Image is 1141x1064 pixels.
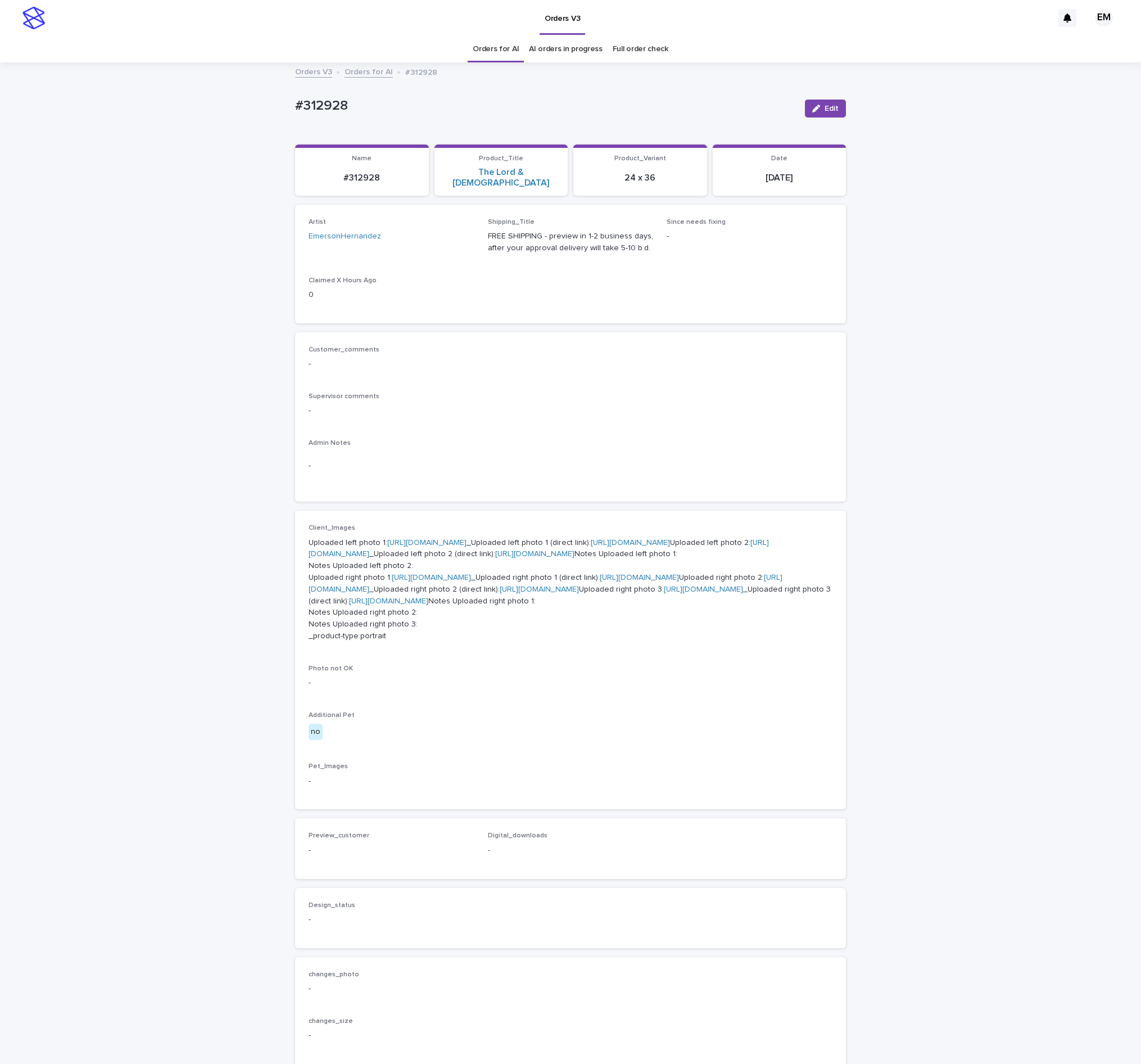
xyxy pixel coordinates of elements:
[309,971,359,978] span: changes_photo
[771,155,787,162] span: Date
[488,832,547,839] span: Digital_downloads
[664,585,743,593] a: [URL][DOMAIN_NAME]
[1095,9,1113,27] div: EM
[580,173,700,183] p: 24 x 36
[667,231,832,242] p: -
[349,597,428,605] a: [URL][DOMAIN_NAME]
[309,393,379,400] span: Supervisor comments
[309,440,351,447] span: Admin Notes
[495,550,574,558] a: [URL][DOMAIN_NAME]
[488,231,654,254] p: FREE SHIPPING - preview in 1-2 business days, after your approval delivery will take 5-10 b.d.
[309,665,353,672] span: Photo not OK
[309,537,832,642] p: Uploaded left photo 1: _Uploaded left photo 1 (direct link): Uploaded left photo 2: _Uploaded lef...
[488,845,654,856] p: -
[295,98,796,114] p: #312928
[473,36,519,62] a: Orders for AI
[392,574,471,581] a: [URL][DOMAIN_NAME]
[309,460,832,472] p: -
[302,173,422,183] p: #312928
[309,832,369,839] span: Preview_customer
[500,585,579,593] a: [URL][DOMAIN_NAME]
[441,167,562,188] a: The Lord & [DEMOGRAPHIC_DATA]
[309,1018,353,1025] span: changes_size
[825,105,839,112] span: Edit
[22,7,45,29] img: stacker-logo-s-only.png
[309,902,355,909] span: Design_status
[613,36,668,62] a: Full order check
[529,36,603,62] a: AI orders in progress
[405,65,437,78] p: #312928
[488,219,535,226] span: Shipping_Title
[309,525,355,531] span: Client_Images
[309,845,474,856] p: -
[295,65,332,78] a: Orders V3
[805,100,846,118] button: Edit
[309,914,474,926] p: -
[309,277,377,284] span: Claimed X Hours Ago
[479,155,523,162] span: Product_Title
[309,358,832,370] p: -
[591,539,670,547] a: [URL][DOMAIN_NAME]
[309,346,379,353] span: Customer_comments
[309,231,381,242] a: EmersonHernandez
[309,574,782,593] a: [URL][DOMAIN_NAME]
[309,677,832,689] p: -
[309,219,326,226] span: Artist
[309,776,832,787] p: -
[309,1030,832,1042] p: -
[667,219,726,226] span: Since needs fixing
[309,763,348,770] span: Pet_Images
[309,405,832,417] p: -
[309,289,474,301] p: 0
[387,539,467,547] a: [URL][DOMAIN_NAME]
[719,173,840,183] p: [DATE]
[600,574,679,581] a: [URL][DOMAIN_NAME]
[309,983,832,995] p: -
[352,155,372,162] span: Name
[614,155,666,162] span: Product_Variant
[309,724,323,740] div: no
[309,712,355,719] span: Additional Pet
[345,65,393,78] a: Orders for AI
